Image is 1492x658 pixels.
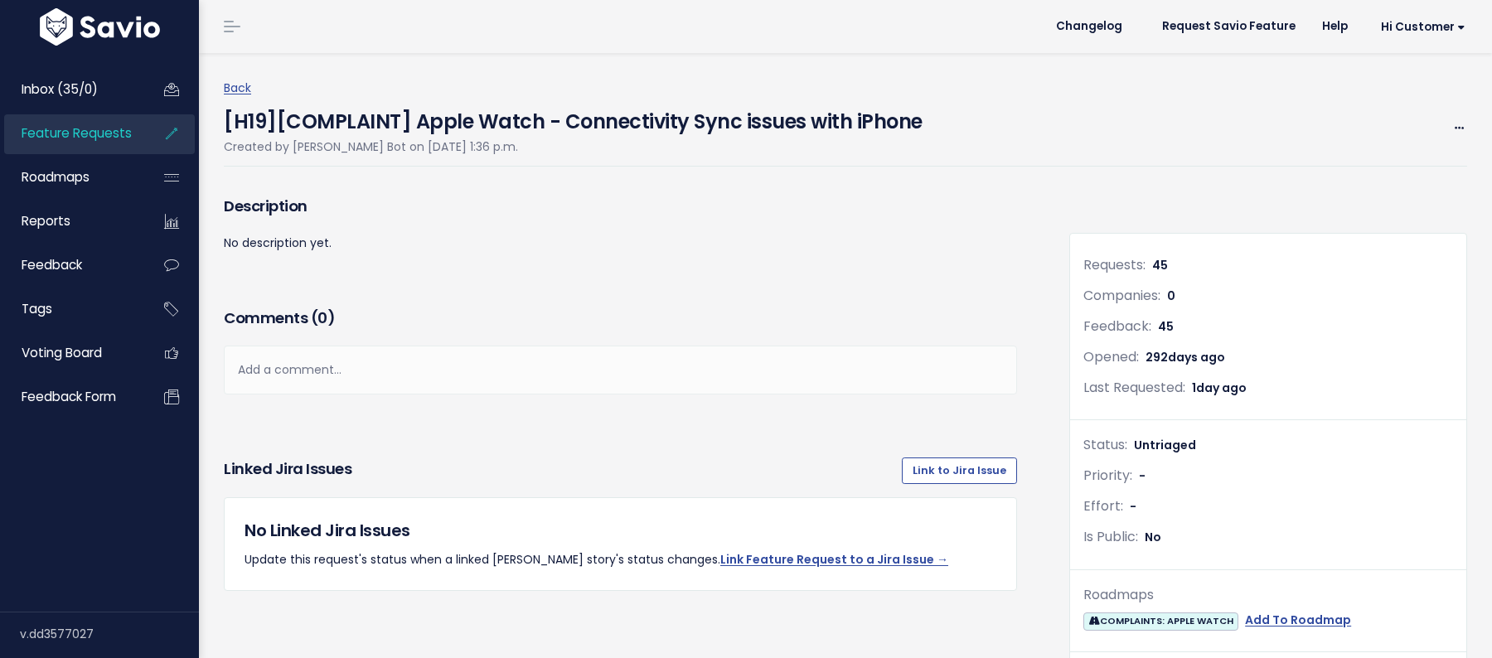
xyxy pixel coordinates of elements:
span: Priority: [1083,466,1132,485]
h3: Description [224,195,1017,218]
a: Help [1309,14,1361,39]
span: 1 [1192,380,1247,396]
span: 0 [1167,288,1175,304]
a: Add To Roadmap [1245,610,1351,631]
a: Feedback form [4,378,138,416]
p: No description yet. [224,233,1017,254]
h3: Comments ( ) [224,307,1017,330]
img: logo-white.9d6f32f41409.svg [36,8,164,46]
span: Status: [1083,435,1127,454]
span: day ago [1196,380,1247,396]
span: Companies: [1083,286,1160,305]
span: Requests: [1083,255,1146,274]
div: Roadmaps [1083,583,1453,607]
span: 0 [317,307,327,328]
span: Feedback form [22,388,116,405]
span: Feature Requests [22,124,132,142]
a: Link Feature Request to a Jira Issue → [720,551,948,568]
span: Feedback [22,256,82,273]
span: Reports [22,212,70,230]
h3: Linked Jira issues [224,457,351,484]
span: - [1130,498,1136,515]
a: Feedback [4,246,138,284]
span: Roadmaps [22,168,90,186]
span: Changelog [1056,21,1122,32]
a: Roadmaps [4,158,138,196]
h4: [H19][COMPLAINT] Apple Watch - Connectivity Sync issues with iPhone [224,99,923,137]
span: Is Public: [1083,527,1138,546]
span: Tags [22,300,52,317]
a: Reports [4,202,138,240]
div: Add a comment... [224,346,1017,394]
a: Voting Board [4,334,138,372]
a: Link to Jira Issue [902,457,1017,484]
a: COMPLAINTS: APPLE WATCH [1083,610,1238,631]
span: - [1139,467,1146,484]
span: No [1145,529,1161,545]
span: 45 [1152,257,1168,273]
h5: No Linked Jira Issues [245,518,996,543]
a: Back [224,80,251,96]
a: Tags [4,290,138,328]
a: Feature Requests [4,114,138,152]
span: Hi Customer [1381,21,1465,33]
span: COMPLAINTS: APPLE WATCH [1083,612,1238,630]
span: Effort: [1083,496,1123,515]
span: Opened: [1083,347,1139,366]
span: 45 [1158,318,1174,335]
div: v.dd3577027 [20,612,199,656]
span: 292 [1146,349,1225,365]
a: Hi Customer [1361,14,1479,40]
span: Last Requested: [1083,378,1185,397]
span: Feedback: [1083,317,1151,336]
p: Update this request's status when a linked [PERSON_NAME] story's status changes. [245,549,996,570]
span: days ago [1168,349,1225,365]
a: Inbox (35/0) [4,70,138,109]
span: Voting Board [22,344,102,361]
a: Request Savio Feature [1149,14,1309,39]
span: Untriaged [1134,437,1196,453]
span: Created by [PERSON_NAME] Bot on [DATE] 1:36 p.m. [224,138,518,155]
span: Inbox (35/0) [22,80,98,98]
